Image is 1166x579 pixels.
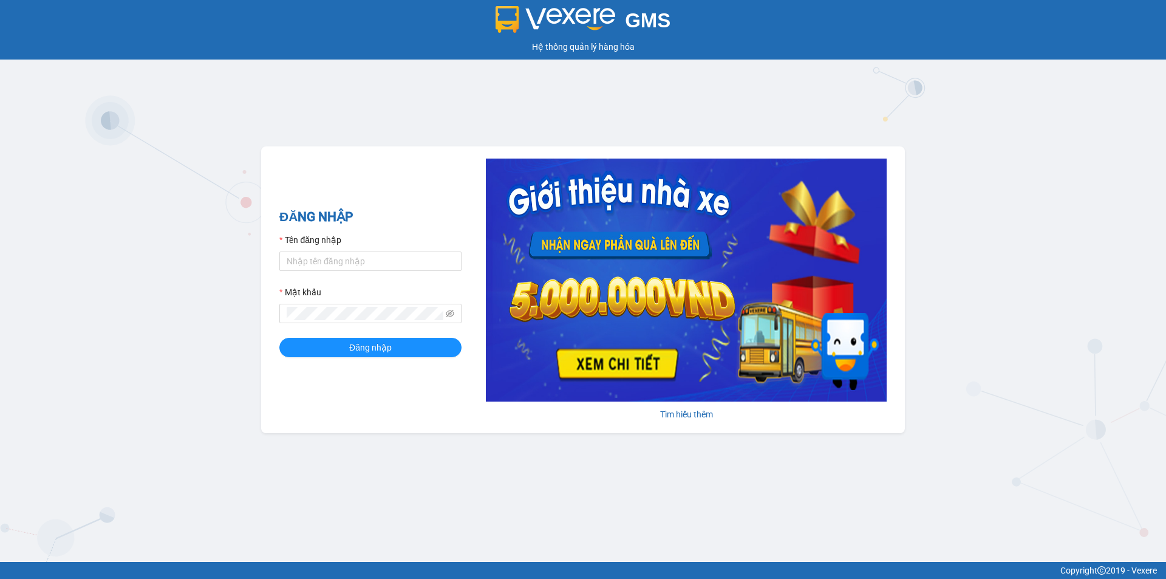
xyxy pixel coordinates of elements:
span: eye-invisible [446,309,454,318]
span: Đăng nhập [349,341,392,354]
span: GMS [625,9,670,32]
div: Hệ thống quản lý hàng hóa [3,40,1163,53]
input: Mật khẩu [287,307,443,320]
div: Copyright 2019 - Vexere [9,564,1157,577]
button: Đăng nhập [279,338,462,357]
label: Tên đăng nhập [279,233,341,247]
img: banner-0 [486,159,887,402]
div: Tìm hiểu thêm [486,408,887,421]
img: logo 2 [496,6,616,33]
span: copyright [1097,566,1106,575]
input: Tên đăng nhập [279,252,462,271]
a: GMS [496,18,671,28]
label: Mật khẩu [279,286,321,299]
h2: ĐĂNG NHẬP [279,207,462,227]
